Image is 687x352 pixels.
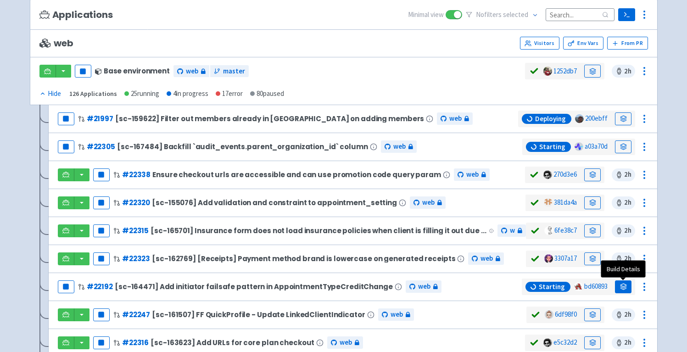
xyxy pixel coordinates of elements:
span: [sc-163623] Add URLs for core plan checkout [151,339,314,346]
a: Visitors [520,37,559,50]
span: No filter s [476,10,528,20]
a: #22316 [122,338,149,347]
span: web [422,197,435,208]
a: 381da4a [554,198,577,207]
a: 3307a17 [554,254,577,263]
span: web [39,38,73,49]
a: 1252db7 [553,67,577,75]
span: 2 h [612,65,635,78]
span: Minimal view [408,10,444,20]
button: Pause [93,252,110,265]
a: web [406,280,441,293]
a: e5c32d2 [553,338,577,346]
a: Terminal [618,8,635,21]
button: Pause [93,168,110,181]
span: web [393,141,406,152]
span: [sc-162769] [Receipts] Payment method brand is lowercase on generated receipts [152,255,455,263]
a: web [381,140,417,153]
span: Starting [539,282,565,291]
a: web [378,308,414,321]
a: web [497,224,526,237]
span: 2 h [612,224,635,237]
span: 2 h [612,168,635,181]
button: Pause [58,140,74,153]
span: Ensure checkout urls are accessible and can use promotion code query param [152,171,441,179]
a: web [173,65,209,78]
a: #21997 [87,114,113,123]
button: Pause [93,224,110,237]
span: web [449,113,462,124]
span: web [391,309,403,320]
button: Hide [39,89,62,99]
h3: Applications [39,10,113,20]
a: 6df98f0 [555,310,577,318]
span: Deploying [535,114,566,123]
a: #22305 [87,142,115,151]
a: #22247 [122,310,150,319]
div: Hide [39,89,61,99]
a: #22315 [122,226,149,235]
a: a03a70d [585,142,608,151]
span: web [510,225,515,236]
span: [sc-164471] Add initiator failsafe pattern in AppointmentTypeCreditChange [115,283,393,291]
div: 80 paused [250,89,284,99]
span: [sc-167484] Backfill `audit_events.parent_organization_id` column [117,143,368,151]
span: 2 h [612,196,635,209]
span: [sc-165701] Insurance form does not load insurance policies when client is filling it out due to ... [151,227,487,235]
div: 25 running [124,89,159,99]
a: 270d3e6 [553,170,577,179]
span: [sc-161507] FF QuickProfile - Update LinkedClientIndicator [152,311,365,318]
span: [sc-159622] Filter out members already in [GEOGRAPHIC_DATA] on adding members [115,115,424,123]
a: 200ebff [585,114,608,123]
a: 6fe38c7 [554,226,577,235]
a: web [454,168,490,181]
button: Pause [93,336,110,349]
a: Env Vars [563,37,603,50]
a: master [210,65,249,78]
span: Starting [539,142,565,151]
span: web [186,66,198,77]
span: web [340,337,352,348]
div: 126 Applications [69,89,117,99]
button: Pause [93,308,110,321]
a: bd60893 [584,282,608,291]
span: 2 h [612,308,635,321]
span: selected [503,10,528,19]
div: Base environment [95,67,170,75]
a: #22338 [122,170,151,179]
a: web [437,112,473,125]
a: web [410,196,446,209]
a: #22323 [122,254,150,263]
button: Pause [58,280,74,293]
div: 4 in progress [167,89,208,99]
span: web [480,253,493,264]
span: 2 h [612,336,635,349]
span: web [418,281,430,292]
button: Pause [93,196,110,209]
button: Pause [75,65,91,78]
span: [sc-155076] Add validation and constraint to appointment_setting [152,199,397,207]
a: #22192 [87,282,113,291]
span: master [223,66,245,77]
span: 2 h [612,252,635,265]
a: #22320 [122,198,150,207]
button: Pause [58,112,74,125]
a: web [468,252,504,265]
div: 17 error [216,89,243,99]
a: web [327,336,363,349]
button: From PR [607,37,648,50]
input: Search... [546,8,614,21]
span: web [466,169,479,180]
